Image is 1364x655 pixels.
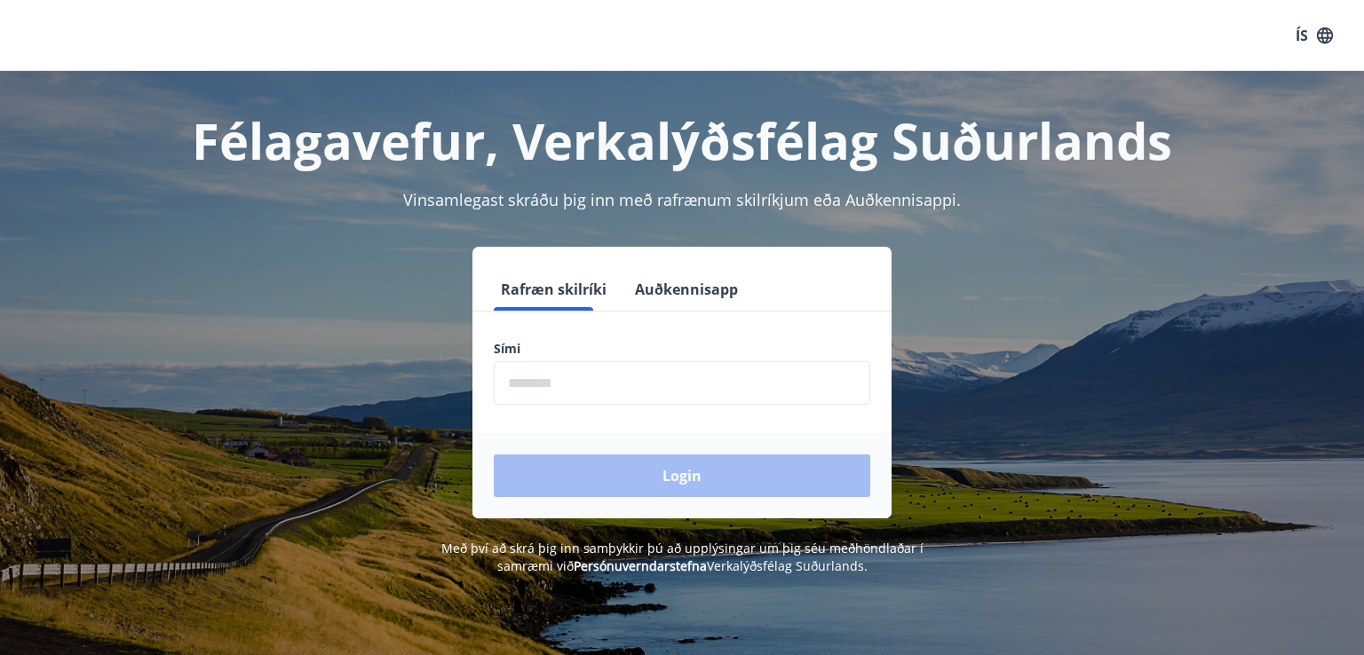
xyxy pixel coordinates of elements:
[628,268,745,311] button: Auðkennisapp
[494,268,614,311] button: Rafræn skilríki
[403,189,961,210] span: Vinsamlegast skráðu þig inn með rafrænum skilríkjum eða Auðkennisappi.
[64,107,1300,174] h1: Félagavefur, Verkalýðsfélag Suðurlands
[1286,20,1343,51] button: ÍS
[494,340,870,358] label: Sími
[441,540,924,574] span: Með því að skrá þig inn samþykkir þú að upplýsingar um þig séu meðhöndlaðar í samræmi við Verkalý...
[574,557,707,574] a: Persónuverndarstefna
